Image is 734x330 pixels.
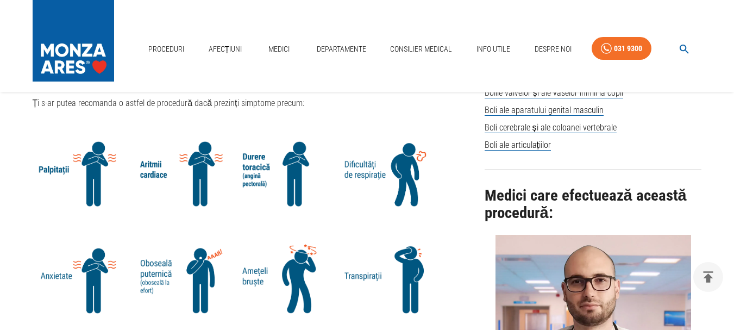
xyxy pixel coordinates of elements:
[485,122,617,133] span: Boli cerebrale și ale coloanei vertebrale
[614,42,642,55] div: 031 9300
[592,37,651,60] a: 031 9300
[693,262,723,292] button: delete
[33,234,135,319] img: null
[386,38,456,60] a: Consilier Medical
[236,234,338,320] img: Ameteli bruste, simptome atac de cord
[144,38,189,60] a: Proceduri
[33,127,135,213] img: Palpitatii
[134,234,236,319] img: Oboseala la efort, simptome infarct miocardic
[485,187,702,221] h2: Medici care efectuează această procedură:
[204,38,247,60] a: Afecțiuni
[134,127,236,213] img: Aritmii cardiace
[33,97,476,110] p: Ți s-ar putea recomanda o astfel de procedură dacă prezinți simptome precum:
[472,38,515,60] a: Info Utile
[236,127,338,213] img: Angina pectorala
[338,127,441,213] img: Dificultati de respiratie, simptome afectiuni cardiovasculare
[485,88,623,98] span: Bolile valvelor și ale vaselor inimii la copii
[485,140,551,151] span: Boli ale articulațiilor
[262,38,297,60] a: Medici
[338,234,441,320] img: null
[530,38,576,60] a: Despre Noi
[485,105,604,116] span: Boli ale aparatului genital masculin
[312,38,371,60] a: Departamente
